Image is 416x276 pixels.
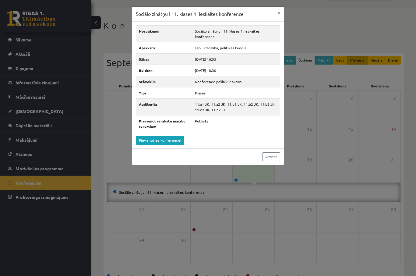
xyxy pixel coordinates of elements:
[136,65,192,76] th: Beidzas
[136,10,244,18] h3: Sociālo zinātņu I 11. klases 1. ieskaites konference
[192,53,280,65] td: [DATE] 16:55
[136,115,192,132] th: Pievienot ierakstu mācību resursiem
[192,76,280,87] td: Konference pašlaik ir aktīva
[262,152,280,161] a: Aizvērt
[136,87,192,98] th: Tips
[192,115,280,132] td: Publisks
[192,42,280,53] td: sab. līdzdalība, politikas teorija
[274,7,284,18] button: ×
[136,76,192,87] th: Stāvoklis
[136,53,192,65] th: Sākas
[192,65,280,76] td: [DATE] 18:30
[192,25,280,42] td: Sociālo zinātņu I 11. klases 1. ieskaites konference
[136,136,184,145] a: Pievienoties konferencei
[136,42,192,53] th: Apraksts
[192,87,280,98] td: Klases
[136,25,192,42] th: Nosaukums
[192,98,280,115] td: 11.a1 JK, 11.a2 JK, 11.b1 JK, 11.b2 JK, 11.b3 JK, 11.c1 JK, 11.c2 JK
[136,98,192,115] th: Auditorija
